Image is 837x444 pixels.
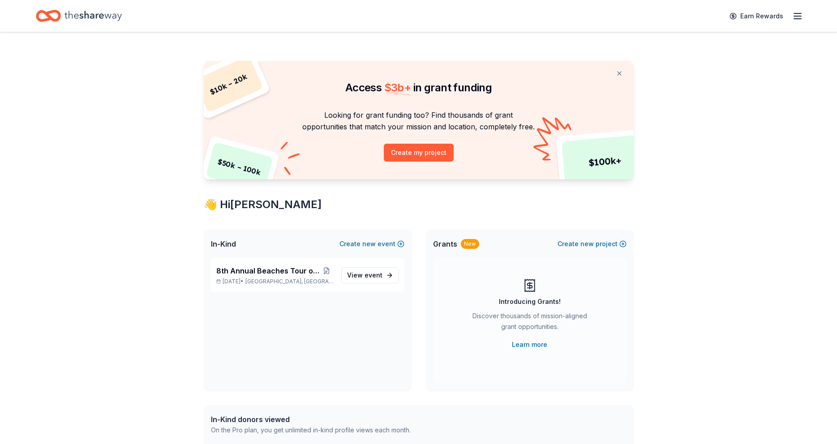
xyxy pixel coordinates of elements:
span: event [365,271,382,279]
span: 8th Annual Beaches Tour of Homes [216,265,319,276]
span: $ 3b + [384,81,411,94]
a: Home [36,5,122,26]
div: Introducing Grants! [499,296,561,307]
span: Access in grant funding [345,81,492,94]
span: View [347,270,382,281]
div: On the Pro plan, you get unlimited in-kind profile views each month. [211,425,411,435]
span: new [362,239,376,249]
span: In-Kind [211,239,236,249]
p: Looking for grant funding too? Find thousands of grant opportunities that match your mission and ... [215,109,623,133]
p: [DATE] • [216,278,334,285]
div: $ 10k – 20k [193,55,263,113]
div: 👋 Hi [PERSON_NAME] [204,197,634,212]
a: View event [341,267,399,283]
div: In-Kind donors viewed [211,414,411,425]
button: Create my project [384,144,454,162]
a: Learn more [512,339,547,350]
div: Discover thousands of mission-aligned grant opportunities. [469,311,591,336]
div: New [461,239,479,249]
span: new [580,239,594,249]
span: [GEOGRAPHIC_DATA], [GEOGRAPHIC_DATA] [245,278,334,285]
button: Createnewevent [339,239,404,249]
span: Grants [433,239,457,249]
button: Createnewproject [558,239,627,249]
a: Earn Rewards [724,8,789,24]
